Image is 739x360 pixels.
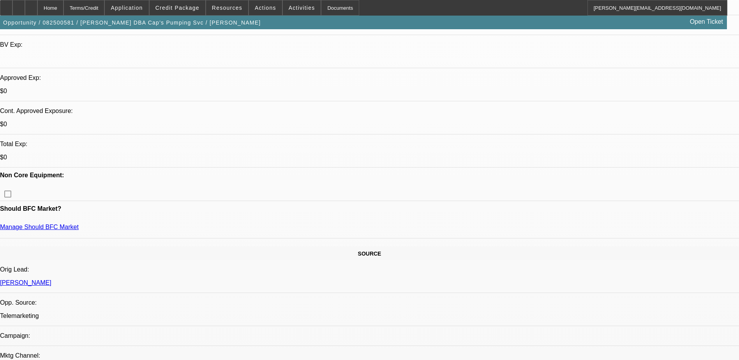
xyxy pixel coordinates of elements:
button: Activities [283,0,321,15]
button: Credit Package [150,0,205,15]
span: Application [111,5,143,11]
button: Resources [206,0,248,15]
span: Actions [255,5,276,11]
button: Application [105,0,148,15]
span: Resources [212,5,242,11]
button: Actions [249,0,282,15]
span: SOURCE [358,251,381,257]
span: Opportunity / 082500581 / [PERSON_NAME] DBA Cap's Pumping Svc / [PERSON_NAME] [3,19,261,26]
span: Activities [289,5,315,11]
a: Open Ticket [687,15,726,28]
span: Credit Package [155,5,199,11]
